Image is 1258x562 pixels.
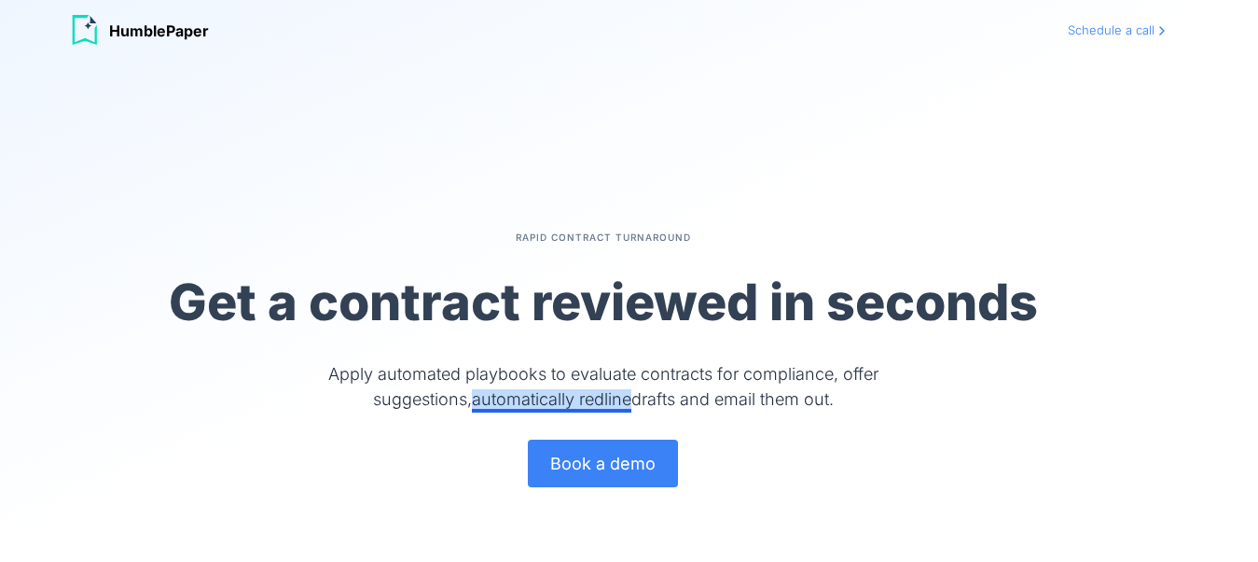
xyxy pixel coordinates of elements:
span: HumblePaper [109,20,209,42]
div: Rapid Contract Turnaround [55,231,1152,245]
img: logo [70,15,100,45]
button: Book a demo [528,440,678,487]
span: Apply automated playbooks to evaluate contracts for compliance, offer suggestions, drafts and ema... [296,361,911,412]
a: Schedule a call [1053,13,1184,47]
a: logo HumblePaper [70,15,209,45]
span: automatically redline [472,389,631,413]
a: Book a demo [528,455,678,473]
div: Get a contract reviewed in seconds [55,273,1152,333]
